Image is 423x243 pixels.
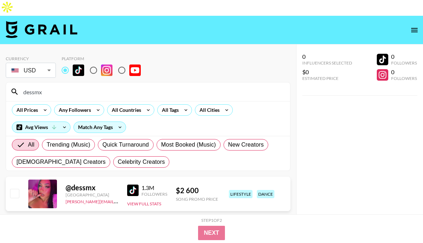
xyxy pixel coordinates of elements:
[391,60,417,66] div: Followers
[28,140,34,149] span: All
[62,56,146,61] div: Platform
[302,68,352,76] div: $0
[176,186,218,195] div: $ 2 600
[102,140,149,149] span: Quick Turnaround
[127,201,161,206] button: View Full Stats
[228,140,264,149] span: New Creators
[16,158,106,166] span: [DEMOGRAPHIC_DATA] Creators
[66,192,119,197] div: [GEOGRAPHIC_DATA]
[19,86,286,97] input: Search by User Name
[407,23,422,37] button: open drawer
[257,190,274,198] div: dance
[73,65,84,76] img: TikTok
[302,60,352,66] div: Influencers Selected
[302,53,352,60] div: 0
[391,76,417,81] div: Followers
[158,105,180,115] div: All Tags
[47,140,90,149] span: Trending (Music)
[141,184,167,191] div: 1.3M
[66,197,172,204] a: [PERSON_NAME][EMAIL_ADDRESS][DOMAIN_NAME]
[107,105,143,115] div: All Countries
[302,76,352,81] div: Estimated Price
[74,122,126,133] div: Match Any Tags
[12,122,70,133] div: Avg Views
[391,68,417,76] div: 0
[66,183,119,192] div: @ dessmx
[195,105,221,115] div: All Cities
[7,64,54,77] div: USD
[141,191,167,197] div: Followers
[129,65,141,76] img: YouTube
[176,196,218,202] div: Song Promo Price
[127,185,139,196] img: TikTok
[54,105,92,115] div: Any Followers
[198,226,225,240] button: Next
[12,105,39,115] div: All Prices
[118,158,165,166] span: Celebrity Creators
[391,53,417,60] div: 0
[6,56,56,61] div: Currency
[101,65,112,76] img: Instagram
[6,21,77,38] img: Grail Talent
[161,140,216,149] span: Most Booked (Music)
[229,190,253,198] div: lifestyle
[201,218,222,223] div: Step 1 of 2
